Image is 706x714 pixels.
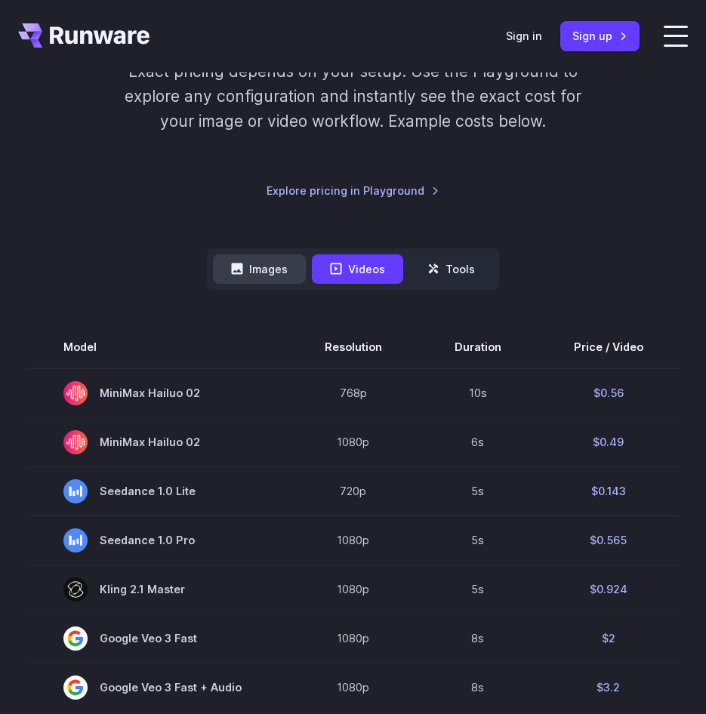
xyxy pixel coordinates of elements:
td: $3.2 [538,663,680,712]
button: Tools [409,254,493,284]
button: Videos [312,254,403,284]
button: Images [213,254,306,284]
td: $0.56 [538,368,680,418]
th: Duration [418,326,538,368]
td: 1080p [288,663,418,712]
td: $0.565 [538,515,680,565]
td: 720p [288,466,418,515]
td: 5s [418,565,538,614]
span: Seedance 1.0 Pro [63,528,252,552]
td: $0.924 [538,565,680,614]
span: Google Veo 3 Fast [63,626,252,651]
a: Sign up [560,21,640,51]
td: 8s [418,663,538,712]
td: 1080p [288,614,418,663]
span: Kling 2.1 Master [63,577,252,602]
p: Exact pricing depends on your setup. Use the Playground to explore any configuration and instantl... [119,59,587,134]
span: MiniMax Hailuo 02 [63,430,252,454]
td: 5s [418,466,538,515]
a: Go to / [18,23,150,48]
a: Explore pricing in Playground [267,182,439,199]
td: 10s [418,368,538,418]
td: 8s [418,614,538,663]
td: $2 [538,614,680,663]
a: Sign in [506,27,542,45]
td: 1080p [288,565,418,614]
span: MiniMax Hailuo 02 [63,381,252,405]
td: $0.49 [538,417,680,466]
span: Seedance 1.0 Lite [63,479,252,503]
th: Resolution [288,326,418,368]
th: Price / Video [538,326,680,368]
td: 1080p [288,515,418,565]
span: Google Veo 3 Fast + Audio [63,676,252,700]
td: 6s [418,417,538,466]
td: $0.143 [538,466,680,515]
td: 1080p [288,417,418,466]
th: Model [27,326,288,368]
td: 5s [418,515,538,565]
td: 768p [288,368,418,418]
